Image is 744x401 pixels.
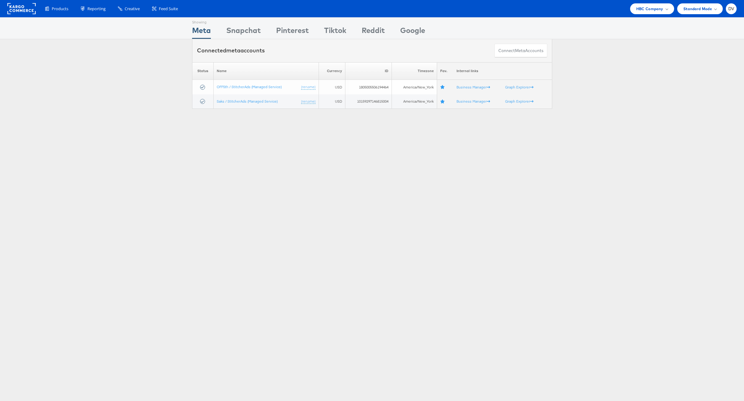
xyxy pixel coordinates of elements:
[87,6,106,12] span: Reporting
[319,94,345,109] td: USD
[192,18,211,25] div: Showing
[392,62,437,80] th: Timezone
[301,84,316,90] a: (rename)
[392,80,437,94] td: America/New_York
[636,6,663,12] span: HBC Company
[319,62,345,80] th: Currency
[319,80,345,94] td: USD
[392,94,437,109] td: America/New_York
[226,47,240,54] span: meta
[345,80,392,94] td: 1805005506194464
[515,48,525,54] span: meta
[345,62,392,80] th: ID
[456,99,490,104] a: Business Manager
[197,47,265,55] div: Connected accounts
[276,25,309,39] div: Pinterest
[505,99,533,104] a: Graph Explorer
[217,84,282,89] a: OFF5th / StitcherAds (Managed Service)
[324,25,346,39] div: Tiktok
[214,62,319,80] th: Name
[159,6,178,12] span: Feed Suite
[728,7,734,11] span: DV
[400,25,425,39] div: Google
[301,99,316,104] a: (rename)
[683,6,712,12] span: Standard Mode
[494,44,547,58] button: ConnectmetaAccounts
[52,6,68,12] span: Products
[125,6,140,12] span: Creative
[362,25,385,39] div: Reddit
[192,25,211,39] div: Meta
[456,85,490,89] a: Business Manager
[345,94,392,109] td: 10159297146815004
[505,85,533,89] a: Graph Explorer
[192,62,214,80] th: Status
[226,25,261,39] div: Snapchat
[217,99,278,104] a: Saks / StitcherAds (Managed Service)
